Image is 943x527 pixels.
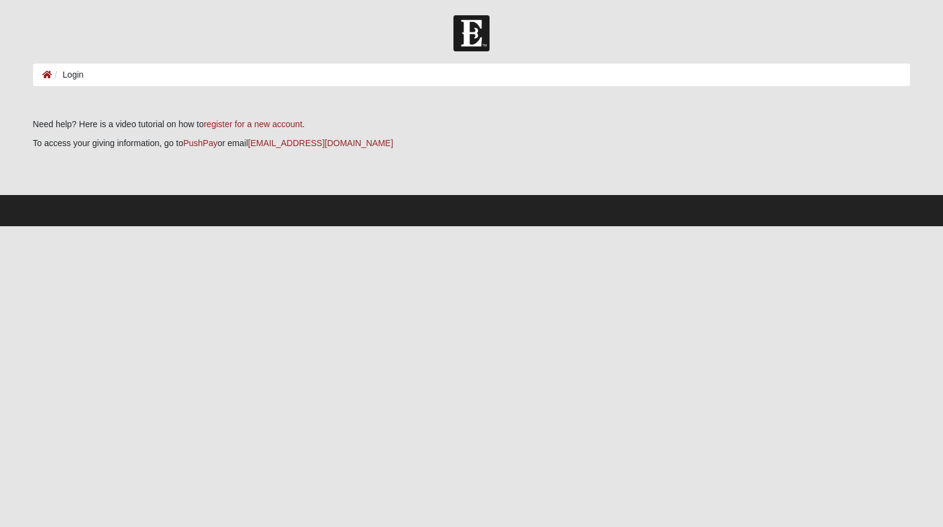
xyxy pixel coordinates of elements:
a: [EMAIL_ADDRESS][DOMAIN_NAME] [248,138,393,148]
img: Church of Eleven22 Logo [453,15,490,51]
p: Need help? Here is a video tutorial on how to . [33,118,911,131]
p: To access your giving information, go to or email [33,137,911,150]
a: PushPay [183,138,217,148]
li: Login [52,68,84,81]
a: register for a new account [204,119,302,129]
